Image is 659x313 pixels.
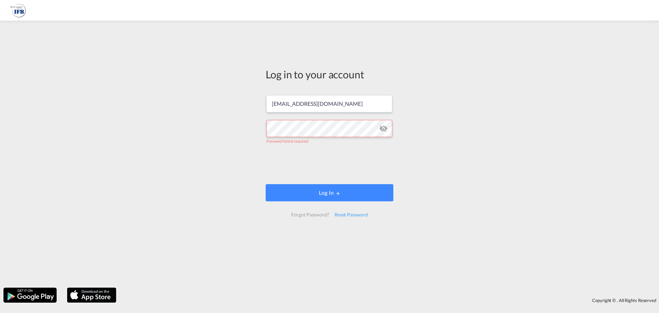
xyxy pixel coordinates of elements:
[10,3,26,18] img: 2b726980256c11eeaa87296e05903fd5.png
[277,150,382,177] iframe: reCAPTCHA
[266,139,308,143] span: Password field is required
[66,287,117,303] img: apple.png
[379,124,388,133] md-icon: icon-eye-off
[3,287,57,303] img: google.png
[120,294,659,306] div: Copyright © . All Rights Reserved
[332,209,371,221] div: Reset Password
[288,209,332,221] div: Forgot Password?
[266,184,393,201] button: LOGIN
[266,95,392,112] input: Enter email/phone number
[266,67,393,81] div: Log in to your account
